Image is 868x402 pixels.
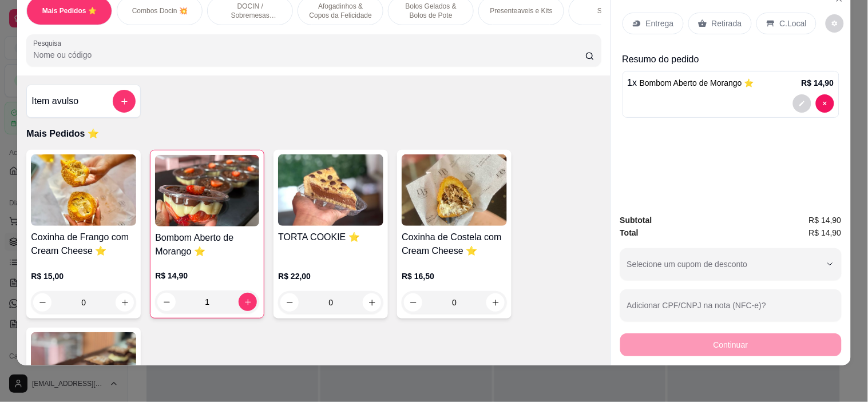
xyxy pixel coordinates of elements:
p: Retirada [712,18,742,29]
span: R$ 14,90 [809,226,842,239]
button: decrease-product-quantity [33,293,51,312]
p: Entrega [646,18,674,29]
button: Selecione um cupom de desconto [620,248,842,280]
p: R$ 14,90 [802,77,834,89]
button: decrease-product-quantity [793,94,811,113]
p: R$ 14,90 [155,270,259,281]
input: Pesquisa [33,49,585,61]
span: R$ 14,90 [809,214,842,226]
p: Mais Pedidos ⭐️ [42,6,97,15]
p: Presenteaveis e Kits [490,6,553,15]
span: Bombom Aberto de Morango ⭐️ [640,78,754,87]
p: Resumo do pedido [623,53,839,66]
button: increase-product-quantity [363,293,381,312]
p: R$ 15,00 [31,270,136,282]
strong: Total [620,228,639,237]
button: increase-product-quantity [239,293,257,311]
h4: Item avulso [31,94,78,108]
button: increase-product-quantity [116,293,134,312]
button: decrease-product-quantity [816,94,834,113]
h4: Coxinha de Costela com Cream Cheese ⭐️ [402,230,507,258]
label: Pesquisa [33,38,65,48]
p: R$ 16,50 [402,270,507,282]
p: Afogadinhos & Copos da Felicidade [307,2,374,20]
p: Salgados [597,6,626,15]
button: decrease-product-quantity [280,293,299,312]
p: Bolos Gelados & Bolos de Pote [398,2,464,20]
img: product-image [31,154,136,226]
p: C.Local [780,18,807,29]
p: 1 x [628,76,754,90]
img: product-image [402,154,507,226]
img: product-image [278,154,383,226]
p: Combos Docin 💥 [132,6,188,15]
strong: Subtotal [620,216,652,225]
p: Mais Pedidos ⭐️ [26,127,601,141]
h4: Coxinha de Frango com Cream Cheese ⭐️ [31,230,136,258]
button: add-separate-item [113,90,136,113]
h4: Bombom Aberto de Morango ⭐️ [155,231,259,258]
img: product-image [155,155,259,226]
p: R$ 22,00 [278,270,383,282]
button: decrease-product-quantity [826,14,844,33]
h4: TORTA COOKIE ⭐️ [278,230,383,244]
p: DOCIN / Sobremesas Individuais [217,2,283,20]
button: decrease-product-quantity [157,293,176,311]
input: Adicionar CPF/CNPJ na nota (NFC-e)? [627,304,835,316]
